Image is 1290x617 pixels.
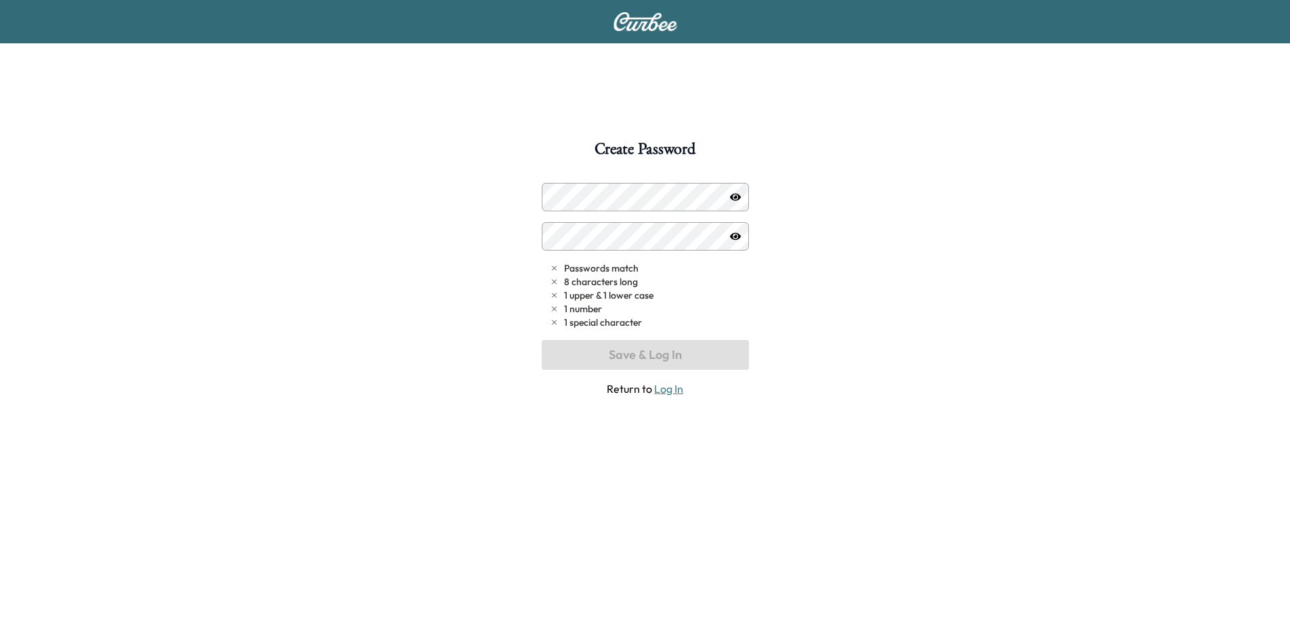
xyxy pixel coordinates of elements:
span: 1 special character [564,316,642,329]
img: Curbee Logo [613,12,678,31]
span: 1 number [564,302,602,316]
span: 1 upper & 1 lower case [564,289,653,302]
span: Passwords match [564,261,639,275]
h1: Create Password [595,141,695,164]
a: Log In [654,382,683,396]
span: 8 characters long [564,275,638,289]
span: Return to [542,381,749,397]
